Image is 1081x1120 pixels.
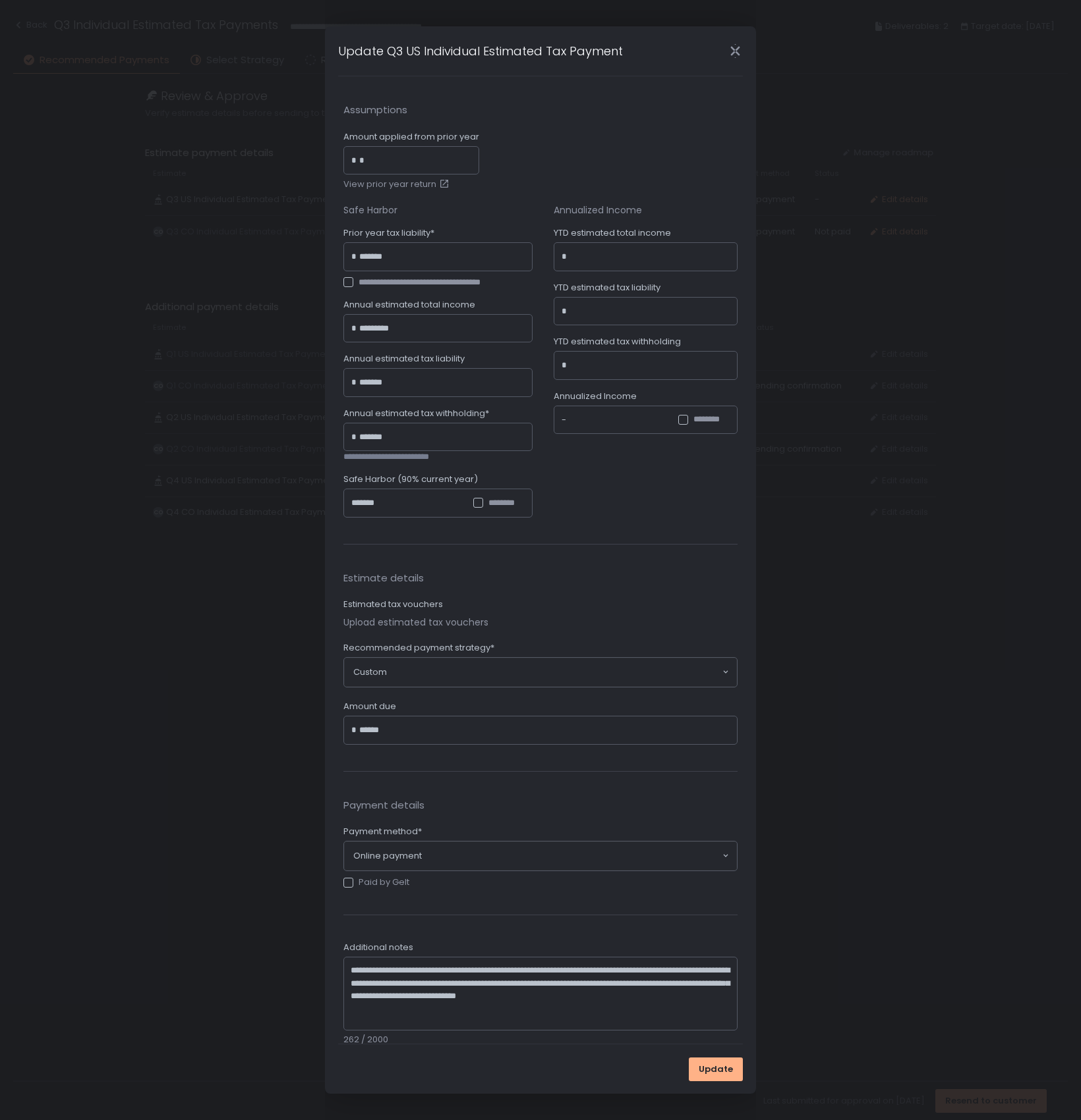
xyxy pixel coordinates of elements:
span: Estimate details [343,571,738,586]
button: Update [689,1057,743,1081]
div: Annualized Income [554,203,738,217]
span: Amount applied from prior year [343,131,479,143]
span: Recommended payment strategy* [343,642,494,654]
span: Additional notes [343,942,413,953]
label: Estimated tax vouchers [343,599,443,610]
span: Custom [353,666,387,678]
span: Online payment [353,850,422,862]
div: Close [714,43,756,59]
div: Search for option [344,841,737,870]
a: View prior year return [343,178,452,190]
span: Annual estimated tax liability [343,353,465,365]
span: Prior year tax liability* [343,227,434,239]
span: Assumptions [343,103,738,118]
span: YTD estimated tax withholding [554,336,681,348]
span: Safe Harbor (90% current year) [343,473,478,485]
span: Payment method* [343,826,422,838]
span: Annual estimated total income [343,299,475,311]
h1: Update Q3 US Individual Estimated Tax Payment [338,42,623,60]
span: Amount due [343,701,396,712]
button: Upload estimated tax vouchers [343,616,488,629]
input: Search for option [422,849,721,863]
span: Annual estimated tax withholding* [343,408,489,419]
div: Safe Harbor [343,203,533,217]
span: YTD estimated total income [554,227,671,239]
div: 262 / 2000 [343,1034,738,1046]
div: Search for option [344,658,737,687]
span: Update [699,1063,733,1075]
span: Annualized Income [554,390,637,402]
span: Payment details [343,798,738,813]
input: Search for option [387,666,721,679]
div: - [562,413,566,427]
span: YTD estimated tax liability [554,282,660,294]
